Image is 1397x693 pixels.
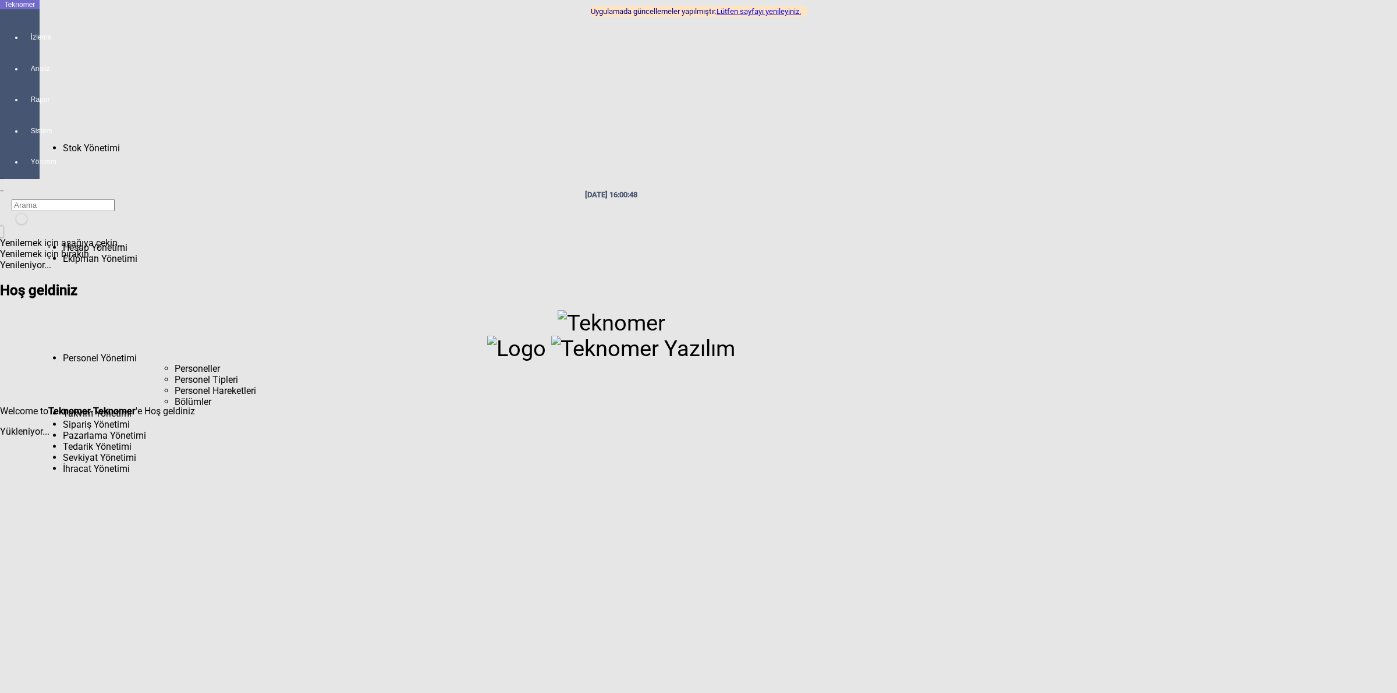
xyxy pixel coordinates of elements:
[63,143,120,154] span: Stok Yönetimi
[63,408,132,419] span: Takvim Yönetimi
[63,463,130,474] span: İhracat Yönetimi
[63,452,136,463] span: Sevkiyat Yönetimi
[175,385,256,396] span: Personel Hareketleri
[63,253,137,264] span: Ekipman Yönetimi
[175,374,238,385] span: Personel Tipleri
[175,396,211,407] span: Bölümler
[63,242,127,253] span: Hesap Yönetimi
[175,363,220,374] span: Personeller
[63,419,130,430] span: Sipariş Yönetimi
[63,441,132,452] span: Tedarik Yönetimi
[63,430,146,441] span: Pazarlama Yönetimi
[63,353,137,364] span: Personel Yönetimi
